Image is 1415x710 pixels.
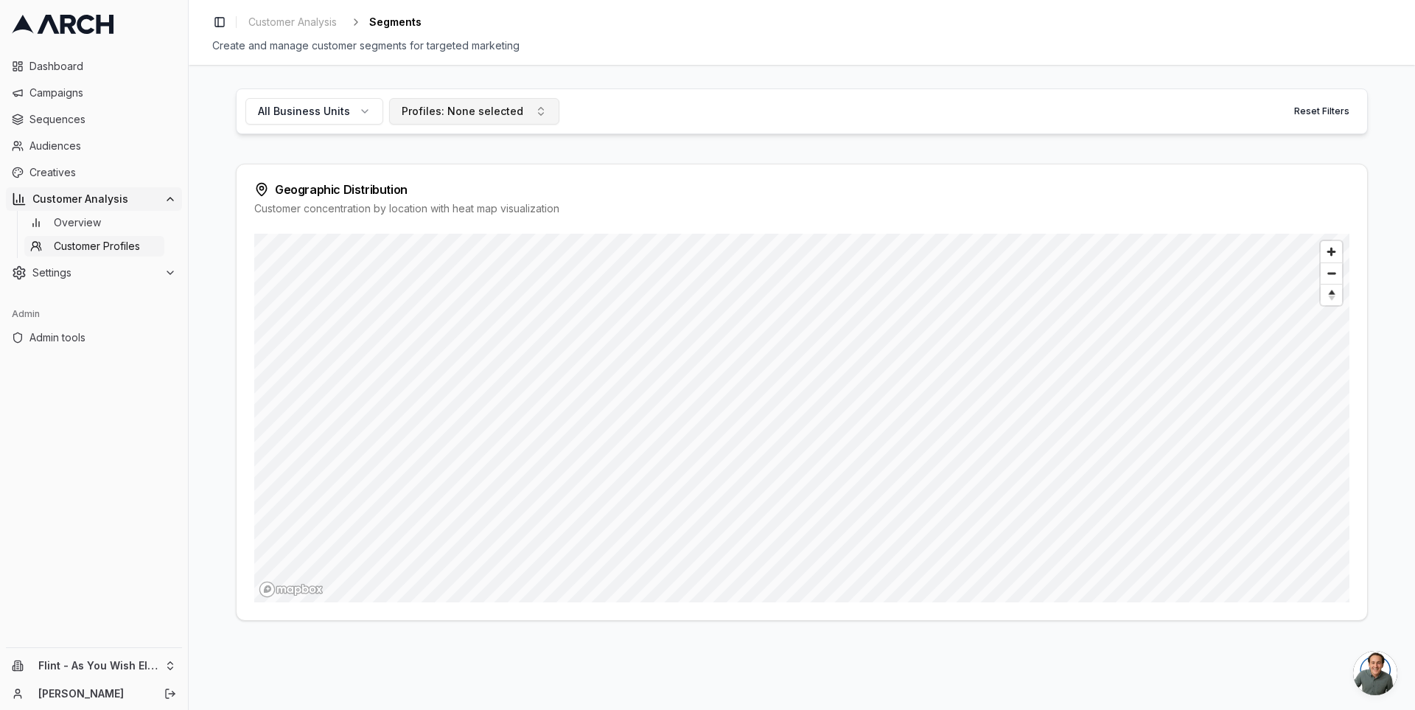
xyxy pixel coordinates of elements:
[6,161,182,184] a: Creatives
[248,15,337,29] span: Customer Analysis
[32,192,158,206] span: Customer Analysis
[254,182,1349,197] div: Geographic Distribution
[160,683,181,704] button: Log out
[29,59,176,74] span: Dashboard
[29,86,176,100] span: Campaigns
[29,165,176,180] span: Creatives
[1321,263,1342,284] span: Zoom out
[38,686,148,701] a: [PERSON_NAME]
[245,98,383,125] button: All Business Units
[212,38,1391,53] div: Create and manage customer segments for targeted marketing
[258,104,350,119] span: All Business Units
[254,201,1349,216] div: Customer concentration by location with heat map visualization
[6,261,182,285] button: Settings
[32,265,158,280] span: Settings
[1321,262,1342,284] button: Zoom out
[1353,651,1397,695] div: Open chat
[6,81,182,105] a: Campaigns
[6,187,182,211] button: Customer Analysis
[29,330,176,345] span: Admin tools
[29,112,176,127] span: Sequences
[6,302,182,326] div: Admin
[54,239,140,254] span: Customer Profiles
[1285,100,1358,123] button: Reset Filters
[254,234,1350,602] canvas: Map
[6,654,182,678] button: Flint - As You Wish Electric
[6,55,182,78] a: Dashboard
[1321,241,1342,262] button: Zoom in
[24,212,164,233] a: Overview
[1321,284,1342,305] button: Reset bearing to north
[369,15,422,29] span: Segments
[54,215,101,230] span: Overview
[1318,286,1344,304] span: Reset bearing to north
[6,108,182,131] a: Sequences
[6,134,182,158] a: Audiences
[259,581,324,598] a: Mapbox homepage
[38,659,158,672] span: Flint - As You Wish Electric
[242,12,422,32] nav: breadcrumb
[24,236,164,257] a: Customer Profiles
[29,139,176,153] span: Audiences
[402,104,523,119] div: Profiles: None selected
[6,326,182,349] a: Admin tools
[242,12,343,32] a: Customer Analysis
